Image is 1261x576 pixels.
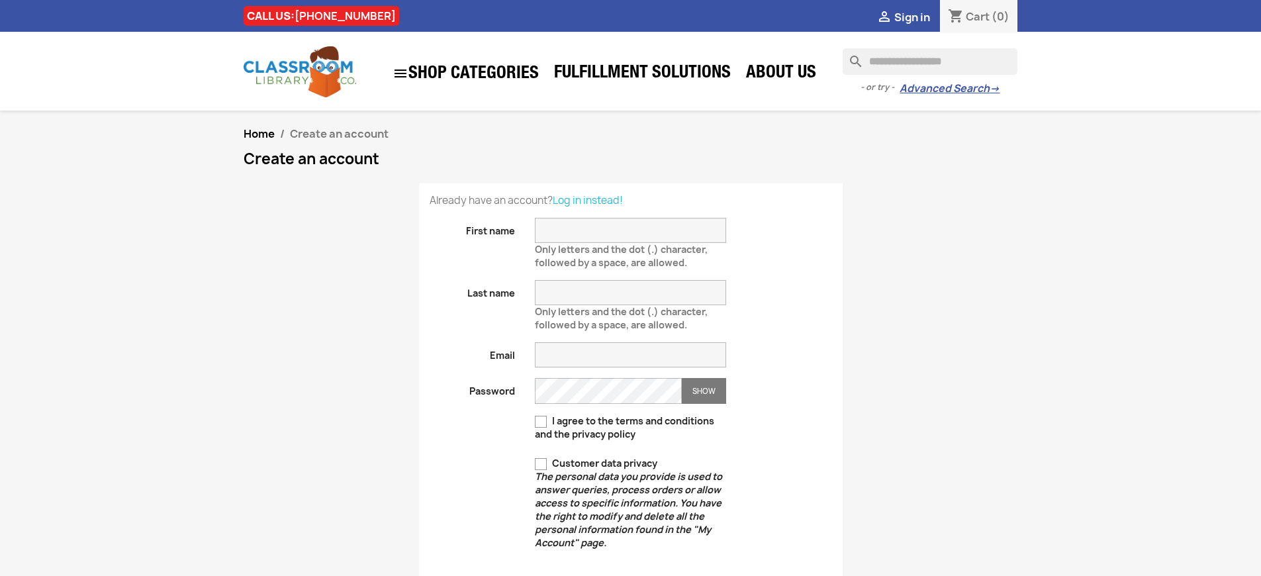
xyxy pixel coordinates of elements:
span: Only letters and the dot (.) character, followed by a space, are allowed. [535,238,708,269]
a: Fulfillment Solutions [547,61,737,87]
a:  Sign in [876,10,930,24]
i:  [393,66,408,81]
img: Classroom Library Company [244,46,356,97]
a: SHOP CATEGORIES [386,59,545,88]
span: (0) [992,9,1009,24]
input: Search [843,48,1017,75]
em: The personal data you provide is used to answer queries, process orders or allow access to specif... [535,470,722,549]
label: Password [420,378,526,398]
span: Sign in [894,10,930,24]
i: search [843,48,859,64]
div: CALL US: [244,6,399,26]
button: Show [682,378,726,404]
a: About Us [739,61,823,87]
p: Already have an account? [430,194,832,207]
a: [PHONE_NUMBER] [295,9,396,23]
a: Home [244,126,275,141]
label: Customer data privacy [535,457,726,550]
span: Create an account [290,126,389,141]
label: I agree to the terms and conditions and the privacy policy [535,414,726,441]
span: → [990,82,1000,95]
span: Cart [966,9,990,24]
i: shopping_cart [948,9,964,25]
a: Log in instead! [553,193,623,207]
h1: Create an account [244,151,1018,167]
label: First name [420,218,526,238]
span: - or try - [861,81,900,94]
span: Only letters and the dot (.) character, followed by a space, are allowed. [535,300,708,331]
a: Advanced Search→ [900,82,1000,95]
i:  [876,10,892,26]
label: Last name [420,280,526,300]
label: Email [420,342,526,362]
input: Password input [535,378,682,404]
